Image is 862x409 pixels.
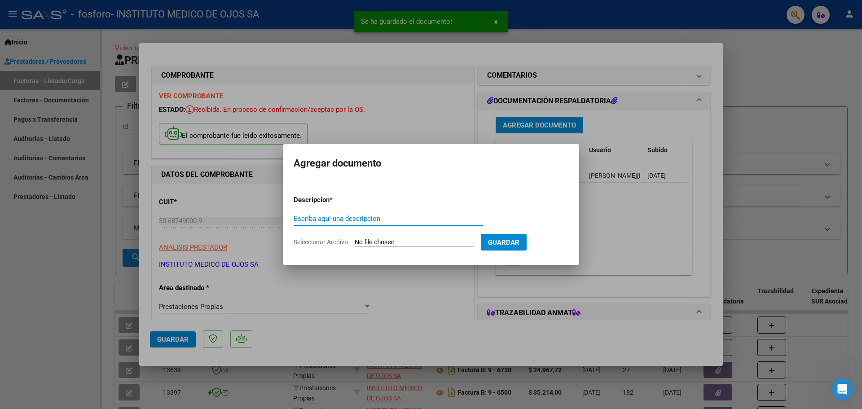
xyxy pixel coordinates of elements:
[294,155,568,172] h2: Agregar documento
[488,238,519,246] span: Guardar
[294,195,376,205] p: Descripcion
[294,238,348,246] span: Seleccionar Archivo
[831,378,853,400] iframe: Intercom live chat
[481,234,527,251] button: Guardar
